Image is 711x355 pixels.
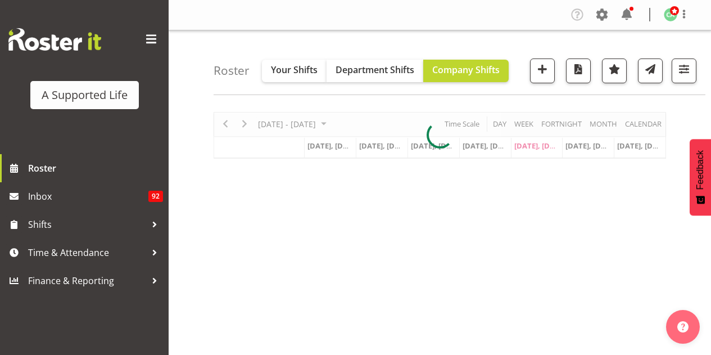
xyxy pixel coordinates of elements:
[423,60,509,82] button: Company Shifts
[638,59,663,83] button: Send a list of all shifts for the selected filtered period to all rostered employees.
[148,191,163,202] span: 92
[327,60,423,82] button: Department Shifts
[262,60,327,82] button: Your Shifts
[28,272,146,289] span: Finance & Reporting
[695,150,705,190] span: Feedback
[677,321,689,332] img: help-xxl-2.png
[672,59,696,83] button: Filter Shifts
[8,28,101,51] img: Rosterit website logo
[336,64,414,76] span: Department Shifts
[28,188,148,205] span: Inbox
[271,64,318,76] span: Your Shifts
[664,8,677,21] img: claudia-ainscow5815.jpg
[530,59,555,83] button: Add a new shift
[214,64,250,77] h4: Roster
[690,139,711,215] button: Feedback - Show survey
[566,59,591,83] button: Download a PDF of the roster according to the set date range.
[28,160,163,177] span: Roster
[42,87,128,104] div: A Supported Life
[602,59,627,83] button: Highlight an important date within the roster.
[28,244,146,261] span: Time & Attendance
[432,64,500,76] span: Company Shifts
[28,216,146,233] span: Shifts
